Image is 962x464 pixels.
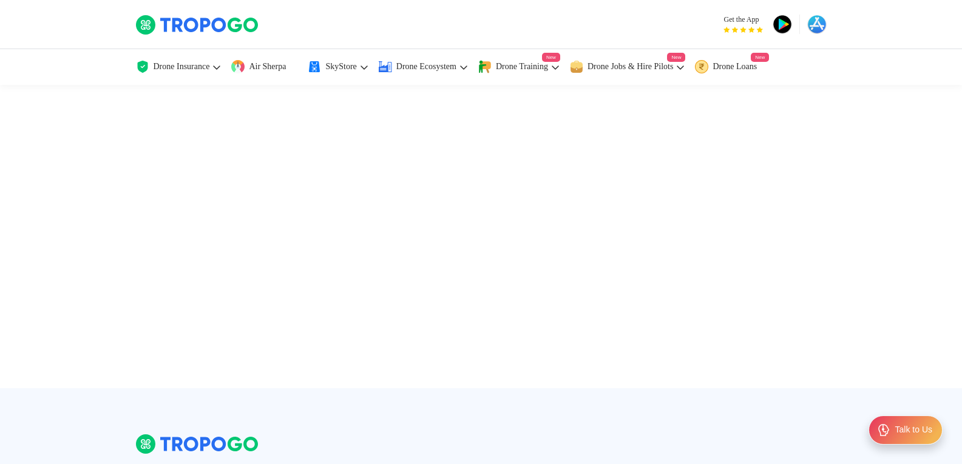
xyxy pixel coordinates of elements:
[895,424,932,436] div: Talk to Us
[135,49,222,85] a: Drone Insurance
[773,15,792,34] img: playstore
[751,53,769,62] span: New
[807,15,827,34] img: appstore
[325,62,356,72] span: SkyStore
[876,423,891,437] img: ic_Support.svg
[723,15,763,24] span: Get the App
[713,62,757,72] span: Drone Loans
[378,49,469,85] a: Drone Ecosystem
[667,53,685,62] span: New
[249,62,286,72] span: Air Sherpa
[135,434,260,454] img: logo
[396,62,456,72] span: Drone Ecosystem
[231,49,298,85] a: Air Sherpa
[588,62,674,72] span: Drone Jobs & Hire Pilots
[135,15,260,35] img: TropoGo Logo
[154,62,210,72] span: Drone Insurance
[496,62,548,72] span: Drone Training
[694,49,769,85] a: Drone LoansNew
[307,49,368,85] a: SkyStore
[569,49,686,85] a: Drone Jobs & Hire PilotsNew
[478,49,560,85] a: Drone TrainingNew
[723,27,763,33] img: App Raking
[542,53,560,62] span: New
